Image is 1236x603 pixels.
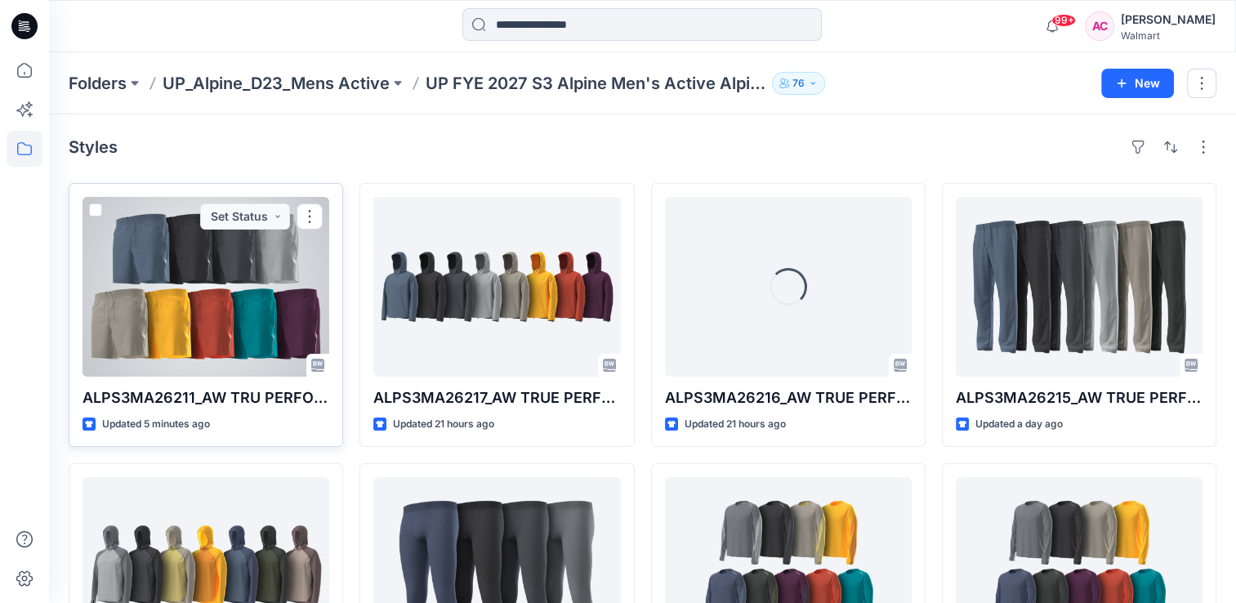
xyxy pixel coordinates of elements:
[665,386,912,409] p: ALPS3MA26216_AW TRUE PERFORMANCE VEST
[426,72,765,95] p: UP FYE 2027 S3 Alpine Men's Active Alpine
[792,74,805,92] p: 76
[163,72,390,95] a: UP_Alpine_D23_Mens Active
[772,72,825,95] button: 76
[373,197,620,377] a: ALPS3MA26217_AW TRUE PERFORMANCE FEATHER WEIGHT FULL ZIP JACKET
[956,197,1203,377] a: ALPS3MA26215_AW TRUE PERFORMANCE PANT
[1121,29,1216,42] div: Walmart
[393,416,494,433] p: Updated 21 hours ago
[69,137,118,157] h4: Styles
[102,416,210,433] p: Updated 5 minutes ago
[1101,69,1174,98] button: New
[1085,11,1114,41] div: AC
[975,416,1063,433] p: Updated a day ago
[83,386,329,409] p: ALPS3MA26211_AW TRU PERFORMANCE SHORT- 6” INSEAM
[373,386,620,409] p: ALPS3MA26217_AW TRUE PERFORMANCE FEATHER WEIGHT FULL ZIP JACKET
[69,72,127,95] a: Folders
[1121,10,1216,29] div: [PERSON_NAME]
[1051,14,1076,27] span: 99+
[956,386,1203,409] p: ALPS3MA26215_AW TRUE PERFORMANCE PANT
[685,416,786,433] p: Updated 21 hours ago
[83,197,329,377] a: ALPS3MA26211_AW TRU PERFORMANCE SHORT- 6” INSEAM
